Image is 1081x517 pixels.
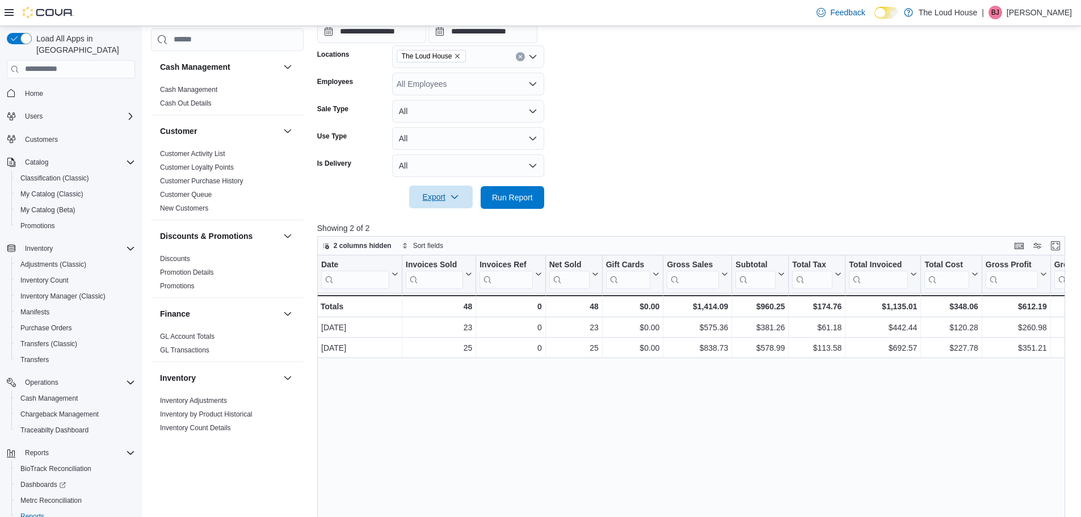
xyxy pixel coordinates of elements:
span: Transfers (Classic) [16,337,135,351]
span: Sort fields [413,241,443,250]
span: Dashboards [16,478,135,491]
label: Locations [317,50,350,59]
span: Operations [20,376,135,389]
button: Transfers (Classic) [11,336,140,352]
span: Reports [25,448,49,457]
a: Customer Loyalty Points [160,163,234,171]
div: 0 [479,300,541,313]
div: Total Invoiced [849,259,908,288]
div: $575.36 [667,321,728,334]
div: 23 [406,321,472,334]
span: Transfers [16,353,135,367]
a: Customer Queue [160,191,212,199]
span: Purchase Orders [20,323,72,333]
button: Adjustments (Classic) [11,257,140,272]
div: $1,414.09 [667,300,728,313]
span: Cash Management [16,392,135,405]
div: 0 [479,341,541,355]
span: Inventory Manager (Classic) [16,289,135,303]
a: Home [20,87,48,100]
div: $1,135.01 [849,300,917,313]
span: Inventory Count [16,274,135,287]
a: Inventory Manager (Classic) [16,289,110,303]
button: Inventory [20,242,57,255]
span: Home [25,89,43,98]
a: Customer Purchase History [160,177,243,185]
span: Adjustments (Classic) [20,260,86,269]
div: Net Sold [549,259,589,288]
span: BJ [991,6,999,19]
span: My Catalog (Classic) [16,187,135,201]
div: 23 [549,321,599,334]
div: Invoices Ref [479,259,532,288]
button: My Catalog (Classic) [11,186,140,202]
div: $578.99 [735,341,785,355]
span: Promotions [16,219,135,233]
img: Cova [23,7,74,18]
span: Promotions [20,221,55,230]
span: Promotions [160,281,195,291]
a: GL Transactions [160,346,209,354]
span: Customers [20,132,135,146]
div: Gift Cards [605,259,650,270]
span: Chargeback Management [16,407,135,421]
span: Inventory by Product Historical [160,410,253,419]
div: Gross Profit [986,259,1038,270]
button: Invoices Sold [406,259,472,288]
div: 25 [549,341,599,355]
a: Transfers (Classic) [16,337,82,351]
a: Traceabilty Dashboard [16,423,93,437]
p: The Loud House [919,6,978,19]
span: Home [20,86,135,100]
a: Inventory Count Details [160,424,231,432]
button: Manifests [11,304,140,320]
span: Inventory On Hand by Package [160,437,255,446]
div: $0.00 [605,300,659,313]
button: Date [321,259,398,288]
button: Reports [20,446,53,460]
span: My Catalog (Beta) [20,205,75,215]
div: 0 [479,321,541,334]
span: Dashboards [20,480,66,489]
a: Inventory Count [16,274,73,287]
span: Customers [25,135,58,144]
div: 48 [549,300,598,313]
span: Metrc Reconciliation [20,496,82,505]
span: GL Transactions [160,346,209,355]
a: Discounts [160,255,190,263]
span: Metrc Reconciliation [16,494,135,507]
button: All [392,127,544,150]
div: $260.98 [986,321,1047,334]
label: Sale Type [317,104,348,114]
button: All [392,154,544,177]
a: Dashboards [11,477,140,493]
span: Customer Queue [160,190,212,199]
button: Users [20,110,47,123]
a: Inventory Adjustments [160,397,227,405]
button: Keyboard shortcuts [1012,239,1026,253]
button: Operations [2,375,140,390]
span: Inventory Adjustments [160,396,227,405]
a: Customers [20,133,62,146]
a: Manifests [16,305,54,319]
span: Users [20,110,135,123]
a: Promotions [16,219,60,233]
div: 25 [406,341,472,355]
label: Is Delivery [317,159,351,168]
span: Inventory Count Details [160,423,231,432]
span: GL Account Totals [160,332,214,341]
span: Customer Loyalty Points [160,163,234,172]
button: Invoices Ref [479,259,541,288]
button: Gross Sales [667,259,728,288]
button: Total Cost [924,259,978,288]
button: Users [2,108,140,124]
a: New Customers [160,204,208,212]
div: $227.78 [924,341,978,355]
div: Customer [151,147,304,220]
div: Brooke Jones [989,6,1002,19]
span: Classification (Classic) [20,174,89,183]
a: Cash Management [16,392,82,405]
input: Press the down key to open a popover containing a calendar. [317,20,426,43]
button: Classification (Classic) [11,170,140,186]
button: Chargeback Management [11,406,140,422]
